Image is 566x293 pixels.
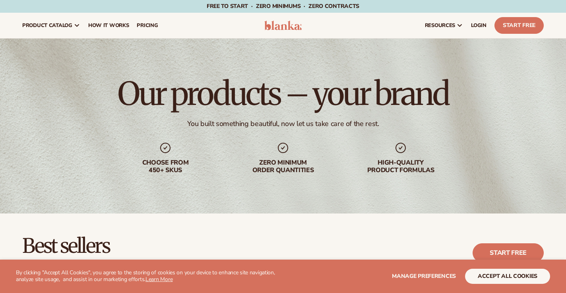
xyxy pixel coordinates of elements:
span: How It Works [88,22,129,29]
div: High-quality product formulas [350,159,452,174]
a: product catalog [18,13,84,38]
a: resources [421,13,467,38]
a: pricing [133,13,162,38]
h2: Best sellers [22,236,235,257]
h1: Our products – your brand [118,78,448,110]
span: pricing [137,22,158,29]
div: Zero minimum order quantities [232,159,334,174]
span: LOGIN [471,22,487,29]
a: LOGIN [467,13,490,38]
span: resources [425,22,455,29]
button: accept all cookies [465,269,550,284]
span: product catalog [22,22,72,29]
span: Free to start · ZERO minimums · ZERO contracts [207,2,359,10]
a: Learn More [145,276,173,283]
img: logo [264,21,302,30]
button: Manage preferences [392,269,456,284]
a: Start free [473,243,544,262]
p: By clicking "Accept All Cookies", you agree to the storing of cookies on your device to enhance s... [16,270,293,283]
a: Start Free [494,17,544,34]
div: Choose from 450+ Skus [114,159,216,174]
a: How It Works [84,13,133,38]
span: Manage preferences [392,272,456,280]
div: You built something beautiful, now let us take care of the rest. [187,119,379,128]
